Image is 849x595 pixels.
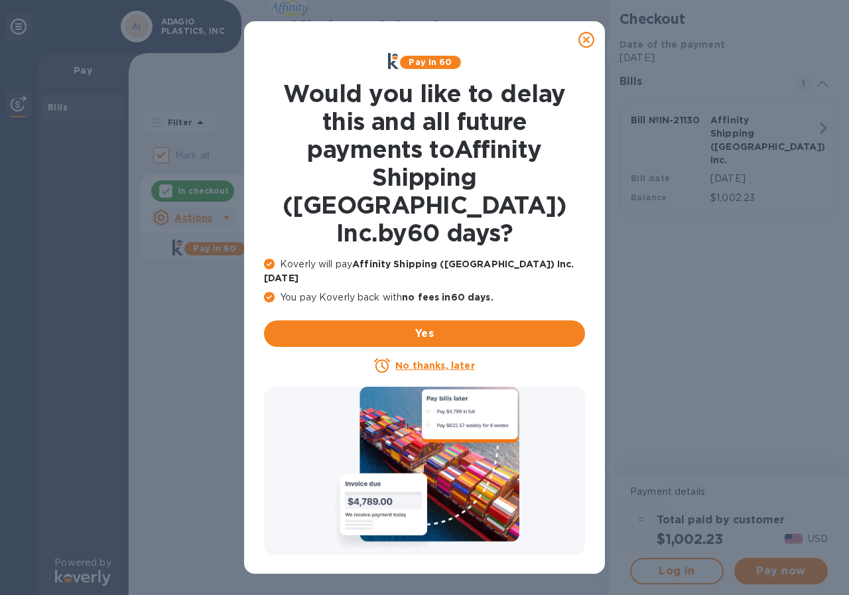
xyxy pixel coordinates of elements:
[395,360,474,371] u: No thanks, later
[409,57,452,67] b: Pay in 60
[402,292,493,302] b: no fees in 60 days .
[264,291,585,304] p: You pay Koverly back with
[264,257,585,285] p: Koverly will pay
[264,259,574,283] b: Affinity Shipping ([GEOGRAPHIC_DATA]) Inc. [DATE]
[275,326,574,342] span: Yes
[264,320,585,347] button: Yes
[264,80,585,247] h1: Would you like to delay this and all future payments to Affinity Shipping ([GEOGRAPHIC_DATA]) Inc...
